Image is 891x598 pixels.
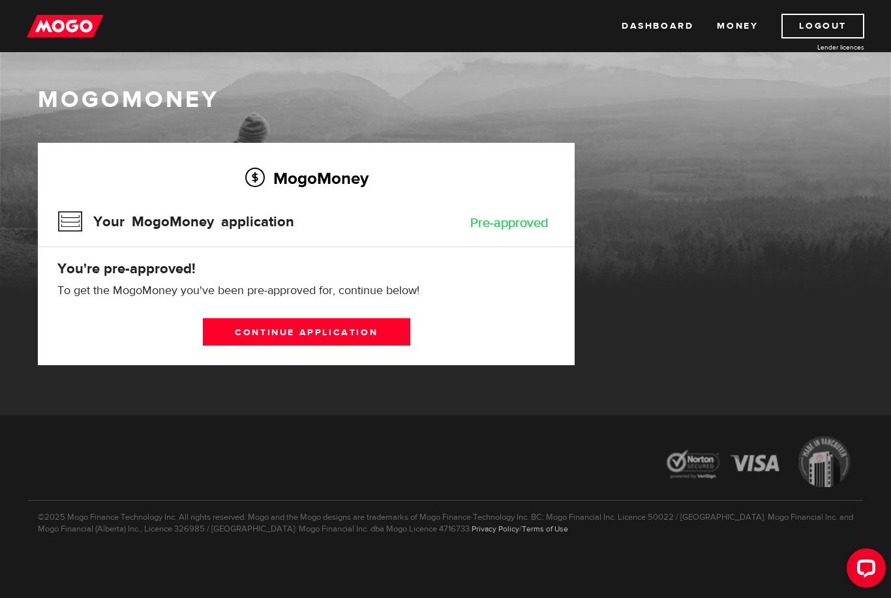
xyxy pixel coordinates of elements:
a: Dashboard [622,14,693,38]
div: Pre-approved [470,217,549,230]
a: Lender licences [766,42,864,52]
h1: MogoMoney [38,86,853,113]
a: Continue application [203,318,410,346]
a: Money [717,14,758,38]
p: ©2025 Mogo Finance Technology Inc. All rights reserved. Mogo and the Mogo designs are trademarks ... [28,500,863,535]
a: Terms of Use [522,524,568,534]
a: Logout [781,14,864,38]
a: Privacy Policy [472,524,519,534]
img: mogo_logo-11ee424be714fa7cbb0f0f49df9e16ec.png [27,14,104,38]
h3: Your MogoMoney application [57,205,294,239]
img: legal-icons-92a2ffecb4d32d839781d1b4e4802d7b.png [654,426,863,500]
h4: You're pre-approved! [57,260,555,278]
h2: MogoMoney [57,164,555,192]
p: To get the MogoMoney you've been pre-approved for, continue below! [57,283,555,299]
iframe: LiveChat chat widget [836,543,891,598]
